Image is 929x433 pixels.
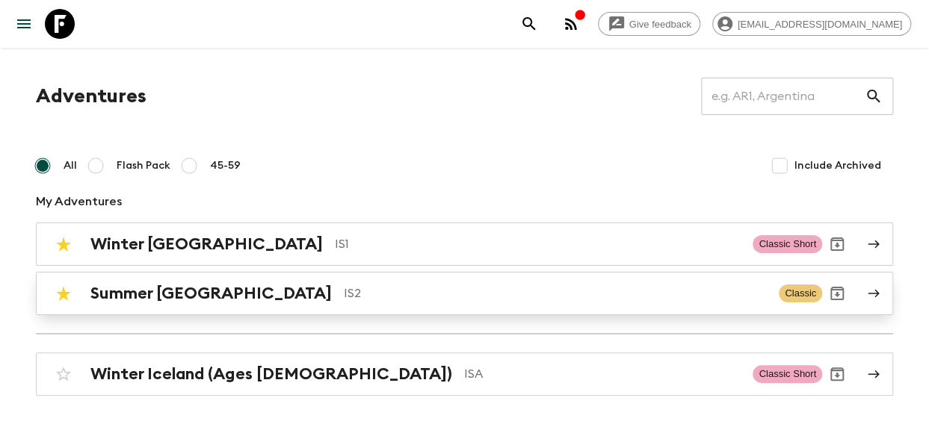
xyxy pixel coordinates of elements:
[36,222,893,266] a: Winter [GEOGRAPHIC_DATA]IS1Classic ShortArchive
[36,352,893,396] a: Winter Iceland (Ages [DEMOGRAPHIC_DATA])ISAClassic ShortArchive
[598,12,700,36] a: Give feedback
[335,235,741,253] p: IS1
[210,158,241,173] span: 45-59
[514,9,544,39] button: search adventures
[753,235,822,253] span: Classic Short
[90,234,323,254] h2: Winter [GEOGRAPHIC_DATA]
[621,19,700,30] span: Give feedback
[36,193,893,211] p: My Adventures
[117,158,170,173] span: Flash Pack
[753,365,822,383] span: Classic Short
[344,284,767,302] p: IS2
[90,284,332,303] h2: Summer [GEOGRAPHIC_DATA]
[822,229,852,259] button: Archive
[9,9,39,39] button: menu
[36,81,146,111] h1: Adventures
[36,272,893,315] a: Summer [GEOGRAPHIC_DATA]IS2ClassicArchive
[794,158,881,173] span: Include Archived
[64,158,77,173] span: All
[464,365,741,383] p: ISA
[712,12,911,36] div: [EMAIL_ADDRESS][DOMAIN_NAME]
[822,359,852,389] button: Archive
[90,364,452,384] h2: Winter Iceland (Ages [DEMOGRAPHIC_DATA])
[701,75,865,117] input: e.g. AR1, Argentina
[729,19,910,30] span: [EMAIL_ADDRESS][DOMAIN_NAME]
[822,278,852,308] button: Archive
[779,284,822,302] span: Classic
